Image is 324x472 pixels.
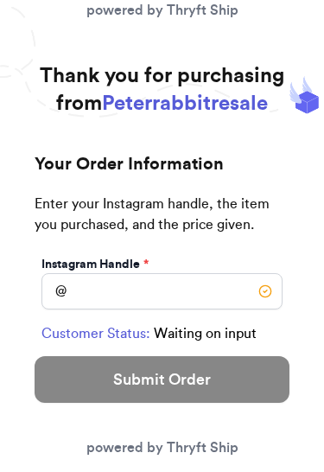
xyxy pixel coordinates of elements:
[41,273,67,309] div: @
[41,323,150,344] span: Customer Status:
[86,441,238,455] a: powered by Thryft Ship
[35,356,289,403] button: Submit Order
[35,152,289,194] h2: Your Order Information
[40,62,284,118] h1: Thank you for purchasing from
[102,93,268,114] span: Peterrabbitresale
[41,256,149,273] label: Instagram Handle
[154,323,257,344] span: Waiting on input
[35,194,289,252] p: Enter your Instagram handle, the item you purchased, and the price given.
